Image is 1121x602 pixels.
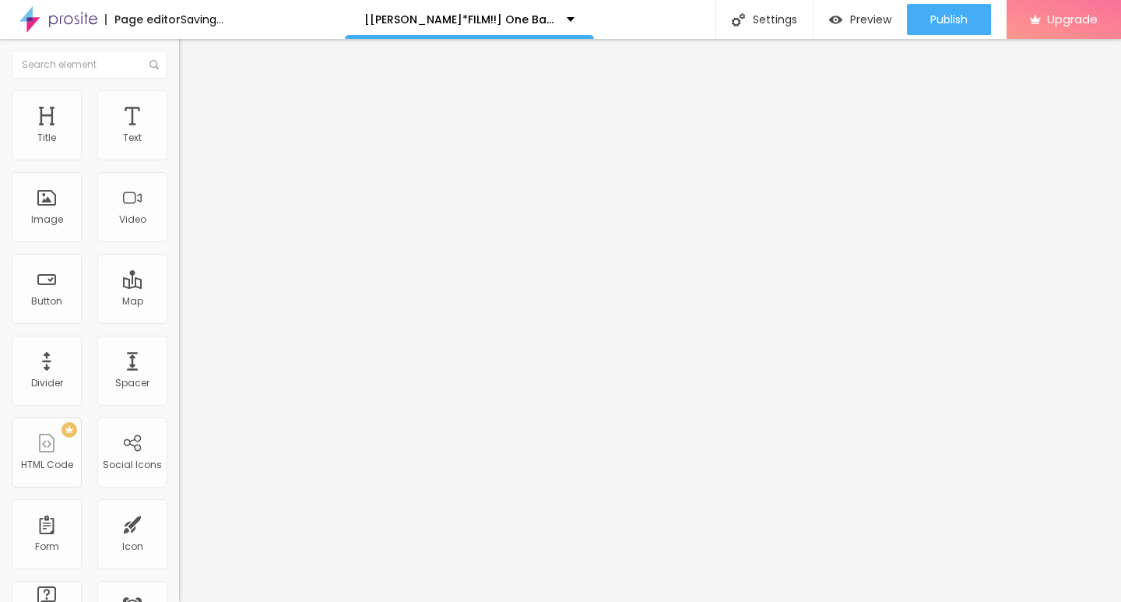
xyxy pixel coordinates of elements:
[31,296,62,307] div: Button
[115,378,149,389] div: Spacer
[119,214,146,225] div: Video
[122,296,143,307] div: Map
[364,14,555,25] p: [[PERSON_NAME]*FILM!!] One Battle after another Stream Deutsch Kostenlos COMPLETT!
[181,14,223,25] div: Saving...
[37,132,56,143] div: Title
[21,459,73,470] div: HTML Code
[12,51,167,79] input: Search element
[732,13,745,26] img: Icone
[829,13,842,26] img: view-1.svg
[149,60,159,69] img: Icone
[103,459,162,470] div: Social Icons
[814,4,907,35] button: Preview
[1047,12,1098,26] span: Upgrade
[179,39,1121,602] iframe: Editor
[907,4,991,35] button: Publish
[31,214,63,225] div: Image
[930,13,968,26] span: Publish
[122,541,143,552] div: Icon
[105,14,181,25] div: Page editor
[123,132,142,143] div: Text
[31,378,63,389] div: Divider
[35,541,59,552] div: Form
[850,13,891,26] span: Preview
